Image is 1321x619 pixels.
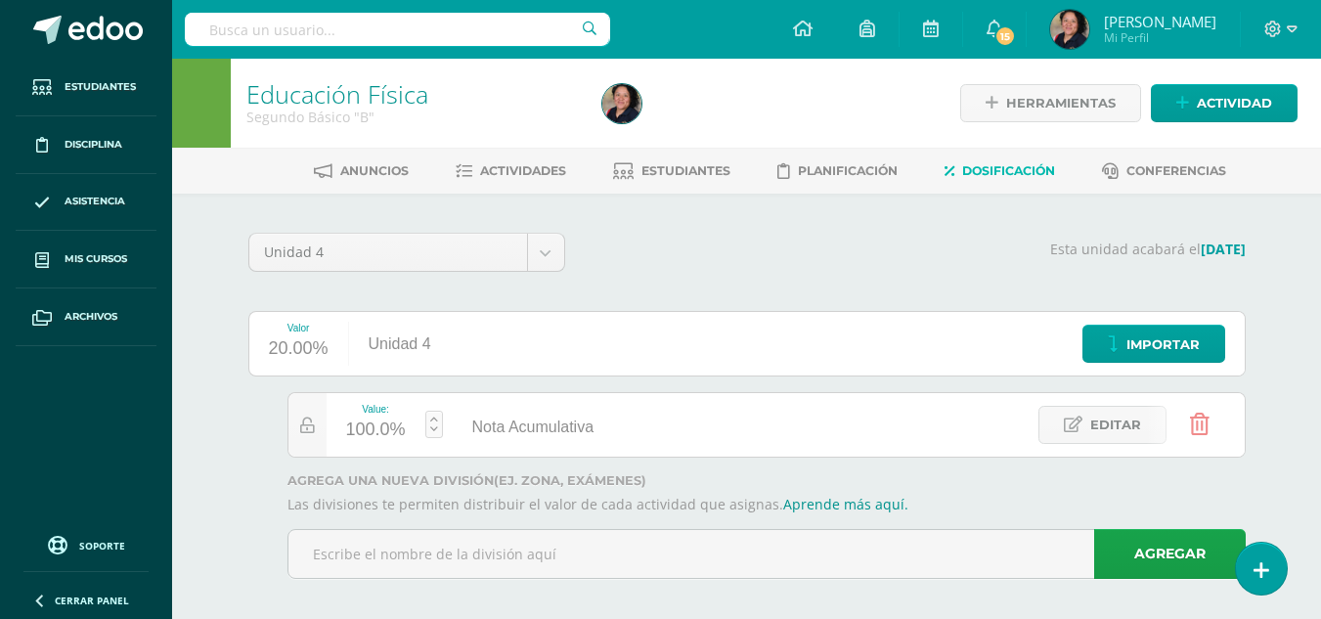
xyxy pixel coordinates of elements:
[1104,29,1216,46] span: Mi Perfil
[65,251,127,267] span: Mis cursos
[602,84,641,123] img: da8b3bfaf1883b6ea3f5f8b0aab8d636.png
[494,473,646,488] strong: (ej. Zona, Exámenes)
[783,495,908,513] a: Aprende más aquí.
[1082,325,1225,363] a: Importar
[1197,85,1272,121] span: Actividad
[960,84,1141,122] a: Herramientas
[641,163,730,178] span: Estudiantes
[23,531,149,557] a: Soporte
[65,309,117,325] span: Archivos
[945,155,1055,187] a: Dosificación
[16,288,156,346] a: Archivos
[994,25,1016,47] span: 15
[1102,155,1226,187] a: Conferencias
[16,116,156,174] a: Disciplina
[16,174,156,232] a: Asistencia
[1104,12,1216,31] span: [PERSON_NAME]
[798,163,898,178] span: Planificación
[249,234,564,271] a: Unidad 4
[472,419,594,435] span: Nota Acumulativa
[480,163,566,178] span: Actividades
[346,404,406,415] div: Value:
[1090,407,1141,443] span: Editar
[1094,529,1246,579] a: Agregar
[1126,163,1226,178] span: Conferencias
[55,594,129,607] span: Cerrar panel
[1126,327,1200,363] span: Importar
[288,530,1245,578] input: Escribe el nombre de la división aquí
[185,13,610,46] input: Busca un usuario...
[269,333,329,365] div: 20.00%
[287,496,1246,513] p: Las divisiones te permiten distribuir el valor de cada actividad que asignas.
[349,312,451,376] div: Unidad 4
[246,108,579,126] div: Segundo Básico 'B'
[269,323,329,333] div: Valor
[65,79,136,95] span: Estudiantes
[287,473,1246,488] label: Agrega una nueva división
[777,155,898,187] a: Planificación
[346,415,406,446] div: 100.0%
[264,234,512,271] span: Unidad 4
[314,155,409,187] a: Anuncios
[456,155,566,187] a: Actividades
[613,155,730,187] a: Estudiantes
[589,241,1246,258] p: Esta unidad acabará el
[340,163,409,178] span: Anuncios
[962,163,1055,178] span: Dosificación
[65,194,125,209] span: Asistencia
[246,80,579,108] h1: Educación Física
[16,59,156,116] a: Estudiantes
[1201,240,1246,258] strong: [DATE]
[1006,85,1116,121] span: Herramientas
[65,137,122,153] span: Disciplina
[1151,84,1298,122] a: Actividad
[16,231,156,288] a: Mis cursos
[246,77,428,111] a: Educación Física
[79,539,125,553] span: Soporte
[1050,10,1089,49] img: da8b3bfaf1883b6ea3f5f8b0aab8d636.png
